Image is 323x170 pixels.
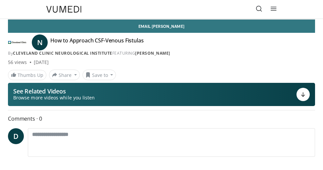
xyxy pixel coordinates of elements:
[8,114,315,123] span: Comments 0
[46,6,81,13] img: VuMedi Logo
[13,88,95,94] p: See Related Videos
[8,20,315,33] a: Email [PERSON_NAME]
[32,34,48,50] a: N
[82,70,116,80] button: Save to
[8,128,24,144] a: D
[8,50,315,56] div: By FEATURING
[8,83,315,106] button: See Related Videos Browse more videos while you listen
[8,37,27,48] img: Cleveland Clinic Neurological Institute
[34,59,49,66] div: [DATE]
[50,37,143,48] h4: How to Approach CSF-Venous Fistulas
[49,70,80,80] button: Share
[8,59,27,66] span: 56 views
[8,70,46,80] a: Thumbs Up
[13,94,95,101] span: Browse more videos while you listen
[135,50,170,56] a: [PERSON_NAME]
[13,50,112,56] a: Cleveland Clinic Neurological Institute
